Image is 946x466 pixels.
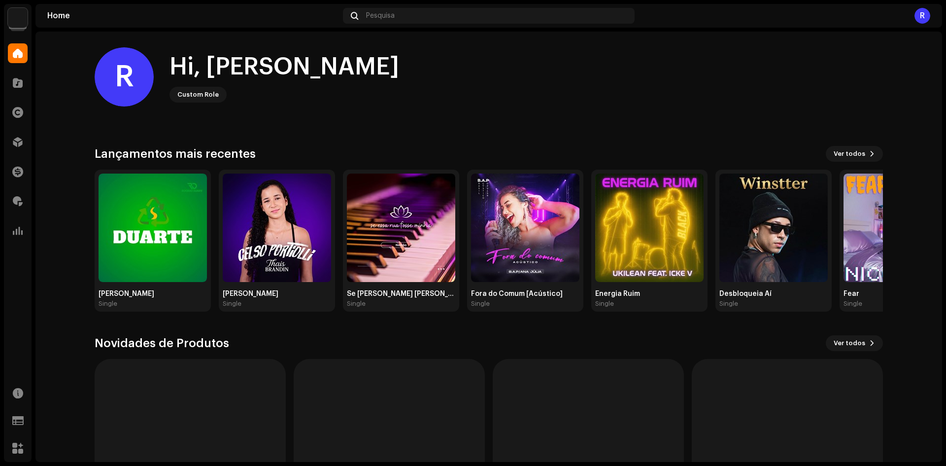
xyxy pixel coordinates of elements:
span: Ver todos [834,333,865,353]
h3: Lançamentos mais recentes [95,146,256,162]
div: Single [223,300,241,308]
div: Desbloqueia Aí [719,290,828,298]
div: [PERSON_NAME] [223,290,331,298]
div: Se [PERSON_NAME] [PERSON_NAME] [347,290,455,298]
img: ce44fecc-f09a-4c08-b922-014be1f0f8bb [223,174,331,282]
div: Home [47,12,339,20]
button: Ver todos [826,146,883,162]
div: Fora do Comum [Acústico] [471,290,579,298]
img: 5828592a-81c3-4995-ac74-2c2e067e3058 [347,174,455,282]
img: 9ea9f6aa-ddc6-404a-91bb-99cc958668a7 [99,174,207,282]
span: Pesquisa [366,12,395,20]
button: Ver todos [826,335,883,351]
img: eb71bc48-416d-4ea0-b15d-6b124ed7b8e1 [595,174,704,282]
span: Ver todos [834,144,865,164]
div: Hi, [PERSON_NAME] [169,51,399,83]
div: Single [719,300,738,308]
div: Single [844,300,862,308]
img: e6131143-0e81-4327-8ed2-402d43083518 [471,174,579,282]
img: d86807d7-cd33-47d4-aded-bad438723f4a [719,174,828,282]
img: 70c0b94c-19e5-4c8c-a028-e13e35533bab [8,8,28,28]
h3: Novidades de Produtos [95,335,229,351]
div: Custom Role [177,89,219,101]
div: R [95,47,154,107]
div: Single [347,300,366,308]
div: Energia Ruim [595,290,704,298]
div: [PERSON_NAME] [99,290,207,298]
div: R [914,8,930,24]
div: Single [471,300,490,308]
div: Single [99,300,117,308]
div: Single [595,300,614,308]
